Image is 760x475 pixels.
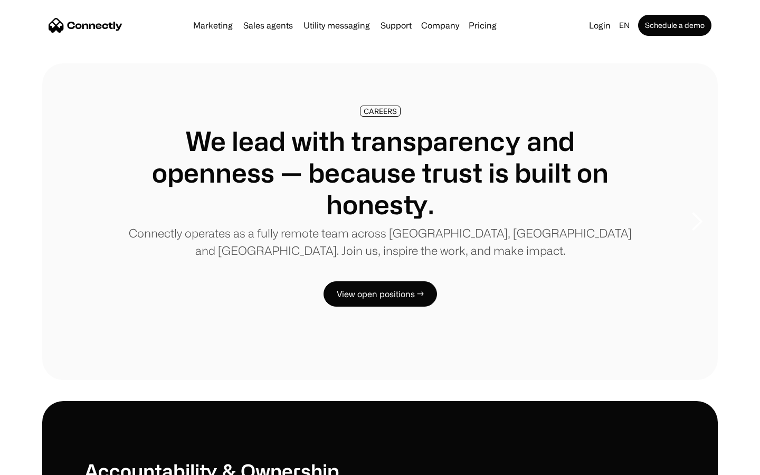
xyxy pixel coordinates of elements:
div: Company [421,18,459,33]
a: Sales agents [239,21,297,30]
div: en [615,18,636,33]
div: Company [418,18,462,33]
ul: Language list [21,457,63,471]
div: en [619,18,630,33]
a: Marketing [189,21,237,30]
a: home [49,17,122,33]
a: Support [376,21,416,30]
div: CAREERS [364,107,397,115]
aside: Language selected: English [11,455,63,471]
h1: We lead with transparency and openness — because trust is built on honesty. [127,125,633,220]
a: Schedule a demo [638,15,711,36]
a: Utility messaging [299,21,374,30]
a: Login [585,18,615,33]
div: 1 of 8 [42,63,718,380]
p: Connectly operates as a fully remote team across [GEOGRAPHIC_DATA], [GEOGRAPHIC_DATA] and [GEOGRA... [127,224,633,259]
a: Pricing [464,21,501,30]
a: View open positions → [324,281,437,307]
div: next slide [676,169,718,274]
div: carousel [42,63,718,380]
